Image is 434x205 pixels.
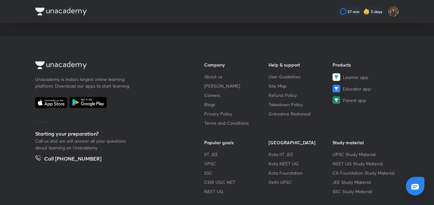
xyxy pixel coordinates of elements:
[204,83,269,89] a: [PERSON_NAME]
[363,8,370,15] img: streak
[333,96,340,104] img: Parent app
[204,120,269,126] a: Terms and Conditions
[35,138,131,151] p: Call us and we will answer all your questions about learning on Unacademy
[204,139,269,146] h6: Popular goals
[269,110,333,117] a: Grievance Redressal
[269,101,333,108] a: Takedown Policy
[333,188,397,195] a: SSC Study Material
[269,151,333,158] a: Kota IIT JEE
[269,61,333,68] h6: Help & support
[333,139,397,146] h6: Study material
[35,130,184,138] h5: Starting your preparation?
[333,85,340,92] img: Educator app
[204,61,269,68] h6: Company
[333,85,397,92] a: Educator app
[269,92,333,99] a: Refund Policy
[269,83,333,89] a: Site Map
[269,170,333,176] a: Kota Foundation
[35,155,101,164] a: Call [PHONE_NUMBER]
[333,179,397,185] a: JEE Study Material
[204,92,220,99] span: Careers
[343,97,366,104] span: Parent app
[269,160,333,167] a: Kota NEET UG
[35,61,87,69] img: Company Logo
[269,179,333,185] a: Delhi UPSC
[204,92,269,99] a: Careers
[35,76,131,89] p: Unacademy is India’s largest online learning platform. Download our apps to start learning
[333,96,397,104] a: Parent app
[333,73,340,81] img: Learner app
[333,61,397,68] h6: Products
[204,160,269,167] a: UPSC
[333,170,397,176] a: CA Foundation Study Material
[269,139,333,146] h6: [GEOGRAPHIC_DATA]
[204,188,269,195] a: NEET UG
[35,8,87,15] img: Company Logo
[333,73,397,81] a: Learner app
[204,101,269,108] a: Blogs
[204,151,269,158] a: IIT JEE
[333,160,397,167] a: NEET UG Study Material
[333,151,397,158] a: UPSC Study Material
[35,61,184,71] a: Company Logo
[343,85,371,92] span: Educator app
[204,110,269,117] a: Privacy Policy
[204,170,269,176] a: SSC
[388,6,399,17] img: Bhumika Varshney
[269,73,333,80] a: User Guidelines
[204,73,269,80] a: About us
[204,179,269,185] a: CSIR UGC NET
[44,155,101,164] h5: Call [PHONE_NUMBER]
[343,74,368,81] span: Learner app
